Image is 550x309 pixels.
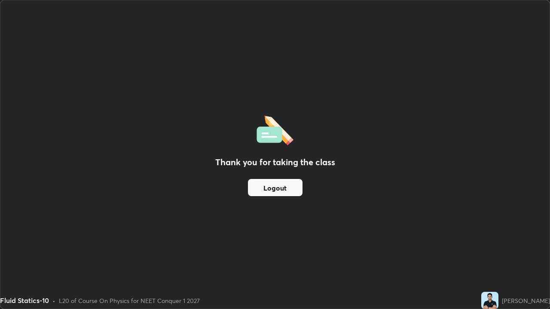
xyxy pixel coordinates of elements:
[481,292,498,309] img: a8c2744b4dbf429fb825013d7c421360.jpg
[52,296,55,305] div: •
[59,296,200,305] div: L20 of Course On Physics for NEET Conquer 1 2027
[257,113,293,145] img: offlineFeedback.1438e8b3.svg
[215,156,335,169] h2: Thank you for taking the class
[502,296,550,305] div: [PERSON_NAME]
[248,179,302,196] button: Logout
